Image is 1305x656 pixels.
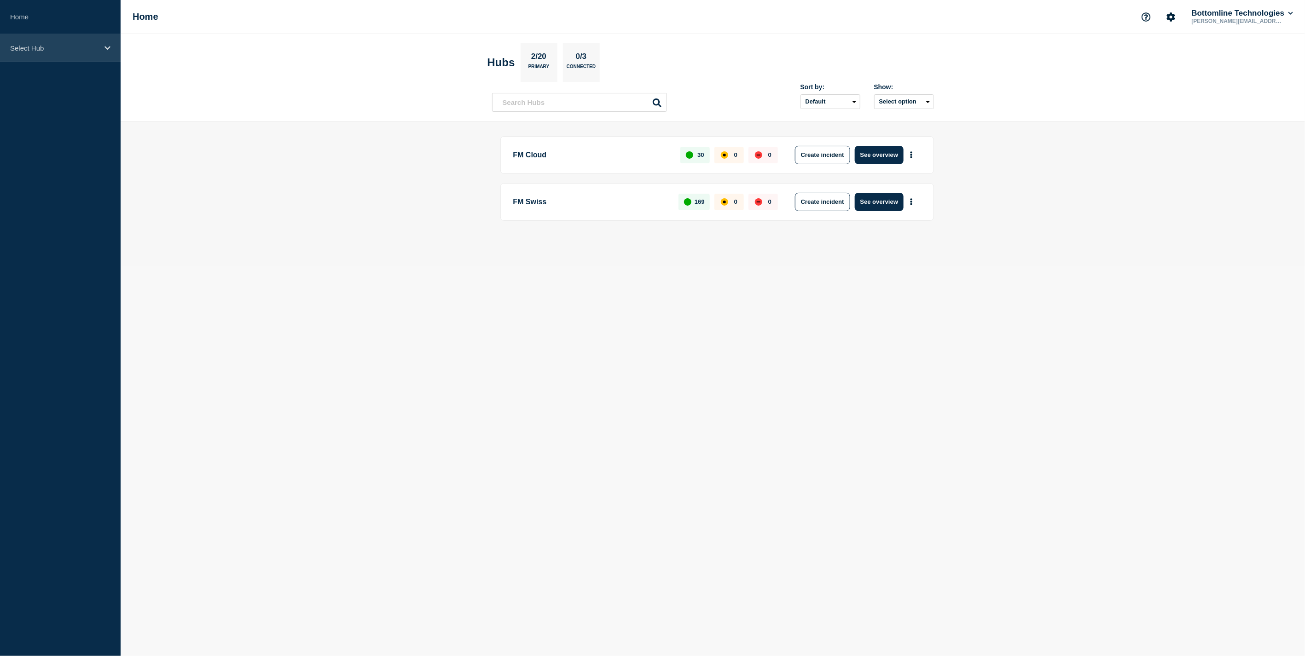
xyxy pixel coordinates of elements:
[10,44,99,52] p: Select Hub
[855,146,904,164] button: See overview
[684,198,691,206] div: up
[795,193,850,211] button: Create incident
[734,151,737,158] p: 0
[567,64,596,74] p: Connected
[1190,18,1286,24] p: [PERSON_NAME][EMAIL_ADDRESS][PERSON_NAME][DOMAIN_NAME]
[1190,9,1295,18] button: Bottomline Technologies
[492,93,667,112] input: Search Hubs
[755,198,762,206] div: down
[874,94,934,109] button: Select option
[721,198,728,206] div: affected
[528,52,550,64] p: 2/20
[513,193,668,211] p: FM Swiss
[695,198,705,205] p: 169
[528,64,550,74] p: Primary
[572,52,590,64] p: 0/3
[800,83,860,91] div: Sort by:
[487,56,515,69] h2: Hubs
[513,146,670,164] p: FM Cloud
[686,151,693,159] div: up
[697,151,704,158] p: 30
[855,193,904,211] button: See overview
[768,198,771,205] p: 0
[795,146,850,164] button: Create incident
[1137,7,1156,27] button: Support
[734,198,737,205] p: 0
[721,151,728,159] div: affected
[905,193,917,210] button: More actions
[768,151,771,158] p: 0
[905,146,917,163] button: More actions
[1161,7,1181,27] button: Account settings
[755,151,762,159] div: down
[800,94,860,109] select: Sort by
[874,83,934,91] div: Show:
[133,12,158,22] h1: Home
